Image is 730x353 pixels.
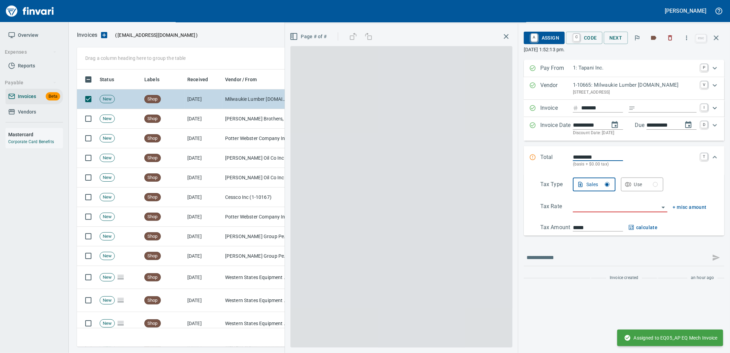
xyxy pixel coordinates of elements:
td: Potter Webster Company Inc (1-10818) [222,207,291,227]
span: Overview [18,31,38,40]
p: Invoices [77,31,97,39]
p: Invoice Date [540,121,573,137]
td: Western States Equipment Co. (1-11113) [222,312,291,335]
span: Next [609,34,622,42]
a: InvoicesBeta [5,89,63,104]
div: Use [634,180,658,189]
a: V [701,81,708,88]
span: Pages Split [115,320,126,326]
svg: Invoice description [629,105,635,111]
span: New [100,274,114,281]
td: [PERSON_NAME] Oil Co Inc (1-38025) [222,168,291,188]
span: Received [187,75,217,84]
p: [DATE] 1:52:13 pm. [524,46,725,53]
div: Expand [524,100,725,117]
span: Vendor / From [225,75,266,84]
span: Shop [145,194,161,201]
button: Flag [630,30,645,45]
span: Vendor / From [225,75,257,84]
span: New [100,174,114,181]
td: [DATE] [185,227,222,246]
p: Pay From [540,64,573,73]
span: Invoice created [610,275,639,281]
button: Use [621,178,664,191]
span: New [100,96,114,103]
p: [STREET_ADDRESS] [573,89,697,96]
td: [DATE] [185,168,222,188]
nav: breadcrumb [77,31,97,39]
span: New [100,135,114,142]
a: D [701,121,708,128]
button: Open [659,203,668,212]
img: Finvari [4,3,56,19]
div: Expand [524,77,725,100]
a: C [573,34,580,41]
a: esc [696,34,706,42]
button: Sales [573,178,616,191]
span: Shop [145,174,161,181]
span: Shop [145,233,161,240]
p: Invoice [540,104,573,113]
span: [EMAIL_ADDRESS][DOMAIN_NAME] [117,32,196,39]
a: A [531,34,538,41]
td: Potter Webster Company Inc (1-10818) [222,129,291,148]
span: New [100,194,114,201]
span: Shop [145,253,161,259]
span: New [100,116,114,122]
span: Status [100,75,123,84]
span: Code [572,32,597,44]
div: Expand [524,117,725,141]
button: AAssign [524,32,565,44]
p: Tax Amount [540,223,573,232]
span: Payable [5,78,57,87]
td: [DATE] [185,148,222,168]
span: Shop [145,116,161,122]
span: Beta [46,93,60,100]
p: 1-10665: Milwaukie Lumber [DOMAIN_NAME] [573,81,697,89]
span: Shop [145,214,161,220]
span: Assigned to EQ05_AP EQ Mech Invoice [624,334,718,341]
button: More [679,30,694,45]
span: New [100,253,114,259]
p: Vendor [540,81,573,96]
a: Overview [5,28,63,43]
button: calculate [629,223,658,232]
p: Tax Type [540,180,573,191]
button: [PERSON_NAME] [663,6,708,16]
div: Expand [524,146,725,175]
td: [PERSON_NAME] Group Peterbilt([MEDICAL_DATA]) (1-38196) [222,227,291,246]
td: Cessco Inc (1-10167) [222,188,291,207]
p: ( ) [111,32,198,39]
span: Shop [145,297,161,304]
button: change due date [680,117,697,133]
div: Sales [586,180,610,189]
p: Due [635,121,667,129]
button: Labels [646,30,661,45]
span: Reports [18,62,35,70]
p: Total [540,153,573,168]
button: + misc amount [673,203,707,212]
span: Assign [529,32,559,44]
td: Western States Equipment Co. (1-11113) [222,289,291,312]
td: [PERSON_NAME] Brothers, Inc. (1-10059) [222,109,291,129]
button: change date [607,117,623,133]
p: Drag a column heading here to group the table [85,55,186,62]
span: This records your message into the invoice and notifies anyone mentioned [708,249,725,266]
p: Tax Rate [540,202,573,212]
span: Labels [144,75,168,84]
button: CCode [566,32,602,44]
p: Discount Date: [DATE] [573,130,697,137]
button: Upload an Invoice [97,31,111,39]
button: Expenses [2,46,59,58]
td: [DATE] [185,109,222,129]
td: [DATE] [185,266,222,289]
a: P [701,64,708,71]
button: Discard [663,30,678,45]
span: Pages Split [115,274,126,280]
a: T [701,153,708,160]
span: New [100,214,114,220]
td: [PERSON_NAME] Group Peterbilt([MEDICAL_DATA]) (1-38196) [222,246,291,266]
span: Vendors [18,108,36,116]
